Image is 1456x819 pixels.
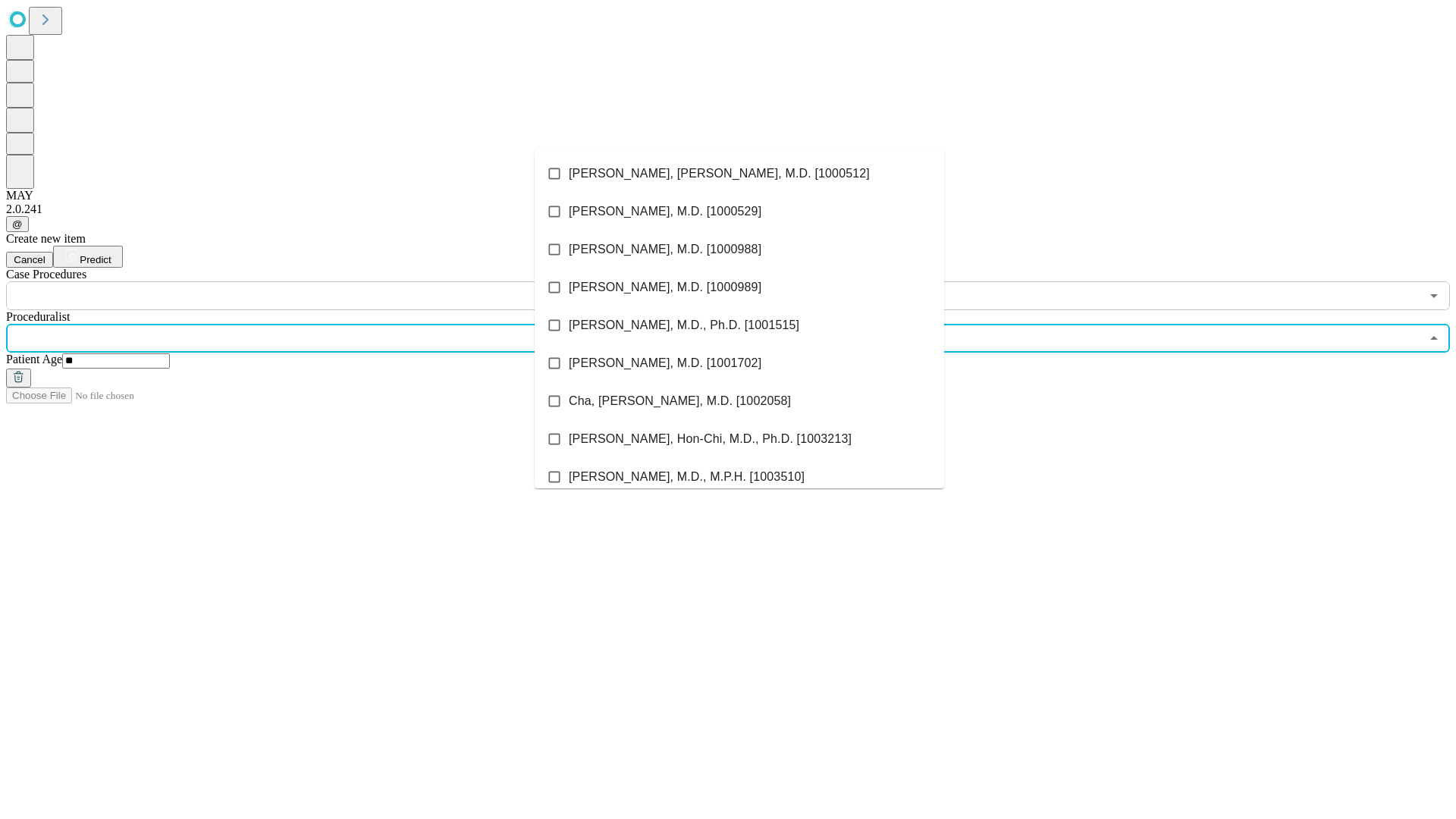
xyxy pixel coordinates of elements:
[80,254,111,265] span: Predict
[6,268,86,281] span: Scheduled Procedure
[6,232,86,245] span: Create new item
[6,202,1450,216] div: 2.0.241
[6,189,1450,202] div: MAY
[569,430,852,448] span: [PERSON_NAME], Hon-Chi, M.D., Ph.D. [1003213]
[6,353,62,366] span: Patient Age
[569,202,761,221] span: [PERSON_NAME], M.D. [1000529]
[1423,328,1445,349] button: Close
[1423,285,1445,306] button: Open
[6,310,70,323] span: Proceduralist
[569,392,791,410] span: Cha, [PERSON_NAME], M.D. [1002058]
[6,216,29,232] button: @
[569,354,761,372] span: [PERSON_NAME], M.D. [1001702]
[569,316,799,334] span: [PERSON_NAME], M.D., Ph.D. [1001515]
[53,246,123,268] button: Predict
[14,254,45,265] span: Cancel
[6,252,53,268] button: Cancel
[569,165,870,183] span: [PERSON_NAME], [PERSON_NAME], M.D. [1000512]
[569,278,761,297] span: [PERSON_NAME], M.D. [1000989]
[12,218,23,230] span: @
[569,468,805,486] span: [PERSON_NAME], M.D., M.P.H. [1003510]
[569,240,761,259] span: [PERSON_NAME], M.D. [1000988]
